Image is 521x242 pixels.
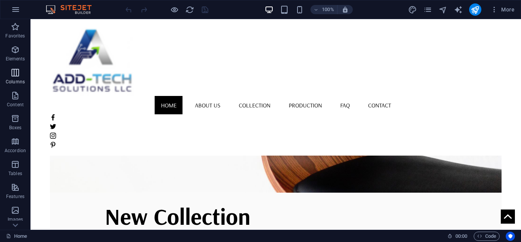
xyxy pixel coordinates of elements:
i: Design (Ctrl+Alt+Y) [408,5,417,14]
button: Click here to leave preview mode and continue editing [170,5,179,14]
a: Click to cancel selection. Double-click to open Pages [6,232,27,241]
button: Code [474,232,500,241]
span: Code [477,232,496,241]
img: Editor Logo [44,5,101,14]
button: More [487,3,518,16]
i: Reload page [185,5,194,14]
button: navigator [439,5,448,14]
i: On resize automatically adjust zoom level to fit chosen device. [342,6,349,13]
p: Tables [8,171,22,177]
span: : [461,233,462,239]
p: Accordion [5,148,26,154]
i: Navigator [439,5,447,14]
p: Favorites [5,33,25,39]
p: Elements [6,56,25,62]
p: Content [7,102,24,108]
i: Pages (Ctrl+Alt+S) [423,5,432,14]
h6: 100% [322,5,334,14]
p: Images [8,216,23,223]
button: publish [469,3,481,16]
p: Columns [6,79,25,85]
h6: Session time [447,232,468,241]
button: reload [185,5,194,14]
button: 100% [310,5,338,14]
i: Publish [471,5,479,14]
i: AI Writer [454,5,463,14]
button: pages [423,5,433,14]
button: text_generator [454,5,463,14]
span: 00 00 [455,232,467,241]
p: Boxes [9,125,22,131]
button: Usercentrics [506,232,515,241]
span: More [490,6,515,13]
button: design [408,5,417,14]
p: Features [6,193,24,200]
